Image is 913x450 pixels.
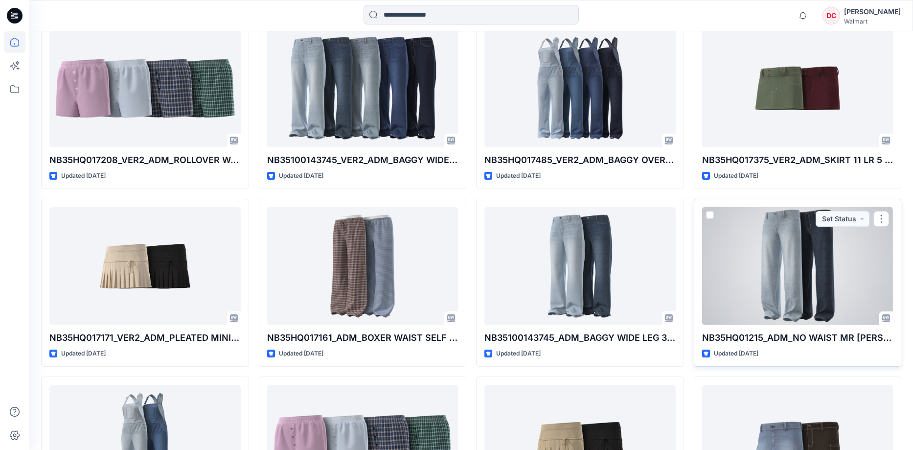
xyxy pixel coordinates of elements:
[484,207,676,325] a: NB35100143745_ADM_BAGGY WIDE LEG 32 HR
[61,171,106,181] p: Updated [DATE]
[49,207,241,325] a: NB35HQ017171_VER2_ADM_PLEATED MINI SKORT
[267,153,458,167] p: NB35100143745_VER2_ADM_BAGGY WIDE LEG 32 HR
[702,153,893,167] p: NB35HQ017375_VER2_ADM_SKIRT 11 LR 5 PKT BASIC
[484,331,676,345] p: NB35100143745_ADM_BAGGY WIDE LEG 32 HR
[844,18,901,25] div: Walmart
[702,207,893,325] a: NB35HQ01215_ADM_NO WAIST MR BAGGY
[279,349,323,359] p: Updated [DATE]
[496,349,541,359] p: Updated [DATE]
[61,349,106,359] p: Updated [DATE]
[279,171,323,181] p: Updated [DATE]
[49,153,241,167] p: NB35HQ017208_VER2_ADM_ROLLOVER WAISTBAND BOXER SHORT WITH BTTN FRT
[267,29,458,147] a: NB35100143745_VER2_ADM_BAGGY WIDE LEG 32 HR
[714,171,758,181] p: Updated [DATE]
[267,331,458,345] p: NB35HQ017161_ADM_BOXER WAIST SELF TIE BAGGY
[702,29,893,147] a: NB35HQ017375_VER2_ADM_SKIRT 11 LR 5 PKT BASIC
[496,171,541,181] p: Updated [DATE]
[484,29,676,147] a: NB35HQ017485_VER2_ADM_BAGGY OVERALL
[714,349,758,359] p: Updated [DATE]
[822,7,840,24] div: DC
[49,331,241,345] p: NB35HQ017171_VER2_ADM_PLEATED MINI SKORT
[484,153,676,167] p: NB35HQ017485_VER2_ADM_BAGGY OVERALL
[702,331,893,345] p: NB35HQ01215_ADM_NO WAIST MR [PERSON_NAME]
[844,6,901,18] div: [PERSON_NAME]
[49,29,241,147] a: NB35HQ017208_VER2_ADM_ROLLOVER WAISTBAND BOXER SHORT WITH BTTN FRT
[267,207,458,325] a: NB35HQ017161_ADM_BOXER WAIST SELF TIE BAGGY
